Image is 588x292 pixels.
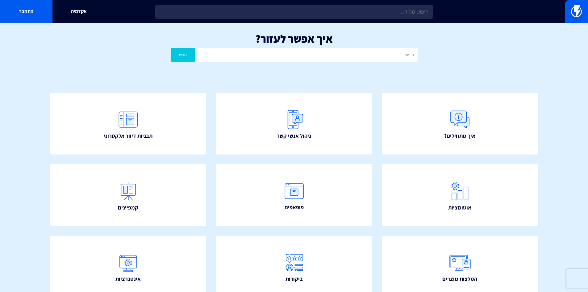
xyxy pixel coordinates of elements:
span: תבניות דיוור אלקטרוני [104,132,152,140]
span: אינטגרציות [115,275,141,283]
span: קמפיינים [118,204,138,212]
a: ניהול אנשי קשר [216,93,372,154]
h1: איך אפשר לעזור? [9,32,579,45]
a: אוטומציות [382,164,538,226]
a: איך מתחילים? [382,93,538,154]
input: חיפוש מהיר... [155,5,433,19]
input: חיפוש [197,48,417,62]
span: ניהול אנשי קשר [277,132,311,140]
button: חפש [171,48,195,62]
a: פופאפים [216,164,372,226]
span: המלצות מוצרים [442,275,477,283]
span: ביקורות [286,275,303,283]
span: אוטומציות [448,204,471,212]
a: קמפיינים [50,164,206,226]
a: תבניות דיוור אלקטרוני [50,93,206,154]
span: איך מתחילים? [444,132,475,140]
span: פופאפים [285,203,304,211]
